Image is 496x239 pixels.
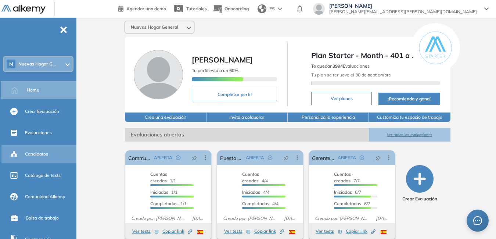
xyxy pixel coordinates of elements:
button: ¡Recomienda y gana! [378,93,440,105]
span: 4/4 [242,171,268,183]
span: Iniciadas [242,189,260,195]
button: Copiar link [254,227,284,236]
span: Onboarding [224,6,249,11]
a: Agendar una demo [118,4,166,13]
span: Plan Starter - Month - 401 a 500 [311,50,440,61]
span: 4/4 [242,201,278,206]
span: 1/1 [150,189,177,195]
span: [DATE] [281,215,300,222]
span: pushpin [284,155,289,161]
button: Completar perfil [192,88,277,101]
span: Tu plan se renueva el [311,72,391,78]
span: Te quedan Evaluaciones [311,63,370,69]
img: Logo [1,5,46,14]
span: Home [27,87,39,93]
button: Copiar link [346,227,375,236]
span: Creado por: [PERSON_NAME] [220,215,281,222]
span: Cuentas creadas [334,171,351,183]
span: Evaluaciones abiertas [125,128,369,142]
img: Foto de perfil [134,50,183,99]
button: Crear Evaluación [402,165,437,202]
span: 7/7 [334,171,360,183]
span: Completados [150,201,177,206]
span: check-circle [360,156,364,160]
button: Ver tests [224,227,251,236]
span: Agendar una demo [126,6,166,11]
img: world [258,4,266,13]
span: check-circle [268,156,272,160]
span: ES [269,6,275,12]
span: 6/7 [334,201,370,206]
img: ESP [197,230,203,234]
button: Ver todas las evaluaciones [369,128,450,142]
span: pushpin [375,155,381,161]
span: message [473,216,482,225]
span: Cuentas creadas [242,171,259,183]
span: Catálogo de tests [25,172,61,179]
button: Crea una evaluación [125,113,206,122]
span: Copiar link [346,228,375,235]
button: pushpin [278,152,294,164]
button: pushpin [186,152,202,164]
span: Cuentas creadas [150,171,167,183]
button: Onboarding [213,1,249,17]
span: pushpin [192,155,197,161]
button: Ver tests [316,227,342,236]
img: ESP [381,230,387,234]
span: ABIERTA [246,154,264,161]
span: Bolsa de trabajo [26,215,59,221]
span: 1/1 [150,171,176,183]
span: Completados [334,201,361,206]
span: Iniciadas [150,189,168,195]
span: Completados [242,201,269,206]
span: [PERSON_NAME][EMAIL_ADDRESS][PERSON_NAME][DOMAIN_NAME] [329,9,477,15]
a: Puesto polifuncional caja/ Ventas [220,150,243,165]
span: Evaluaciones [25,129,52,136]
span: [PERSON_NAME] [329,3,477,9]
button: Ver tests [132,227,159,236]
span: [DATE] [189,215,208,222]
a: Community manager [128,150,151,165]
button: Copiar link [162,227,192,236]
span: Nuevas Hogar General [131,24,178,30]
span: ABIERTA [338,154,356,161]
span: Candidatos [25,151,48,157]
span: [PERSON_NAME] [192,55,253,64]
span: Iniciadas [334,189,352,195]
b: 30 de septiembre [354,72,391,78]
span: N [9,61,13,67]
span: Tu perfil está a un 60% [192,68,238,73]
span: Comunidad Alkemy [25,193,65,200]
span: Copiar link [254,228,284,235]
span: 6/7 [334,189,361,195]
span: Nuevas Hogar G... [18,61,56,67]
span: ABIERTA [154,154,172,161]
img: arrow [278,7,282,10]
span: [DATE] [373,215,392,222]
span: Tutoriales [186,6,207,11]
b: 3994 [333,63,343,69]
button: Invita a colaborar [206,113,288,122]
button: Customiza tu espacio de trabajo [369,113,450,122]
span: check-circle [176,156,180,160]
button: Ver planes [311,92,371,105]
span: 1/1 [150,201,187,206]
span: Creado por: [PERSON_NAME] [312,215,373,222]
span: 4/4 [242,189,269,195]
button: pushpin [370,152,386,164]
img: ESP [289,230,295,234]
button: Personaliza la experiencia [288,113,369,122]
span: Crear Evaluación [402,196,437,202]
span: Crear Evaluación [25,108,59,115]
a: Gerente de sucursal [312,150,335,165]
span: Copiar link [162,228,192,235]
span: Creado por: [PERSON_NAME] [128,215,189,222]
